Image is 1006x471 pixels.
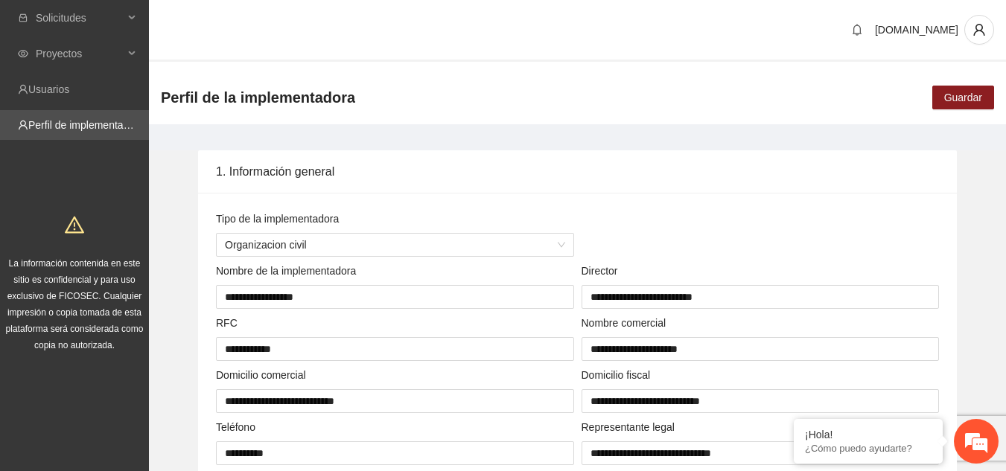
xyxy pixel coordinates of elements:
a: Perfil de implementadora [28,119,144,131]
button: Guardar [932,86,994,109]
span: La información contenida en este sitio es confidencial y para uso exclusivo de FICOSEC. Cualquier... [6,258,144,350]
button: user [964,15,994,45]
span: Solicitudes [36,3,124,33]
span: user [965,23,993,36]
button: bell [845,18,869,42]
span: Organizacion civil [225,234,565,256]
span: Perfil de la implementadora [161,86,355,109]
div: 1. Información general [216,150,939,193]
span: Guardar [944,89,982,106]
label: RFC [216,315,238,331]
label: Domicilio comercial [216,367,306,383]
label: Nombre de la implementadora [216,263,356,279]
label: Domicilio fiscal [582,367,651,383]
span: Proyectos [36,39,124,68]
span: eye [18,48,28,59]
label: Teléfono [216,419,255,435]
label: Nombre comercial [582,315,666,331]
span: [DOMAIN_NAME] [875,24,958,36]
p: ¿Cómo puedo ayudarte? [805,443,932,454]
label: Tipo de la implementadora [216,211,339,227]
div: ¡Hola! [805,429,932,440]
span: inbox [18,13,28,23]
span: warning [65,215,84,234]
a: Usuarios [28,83,69,95]
label: Director [582,263,618,279]
label: Representante legal [582,419,675,435]
span: bell [846,24,868,36]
